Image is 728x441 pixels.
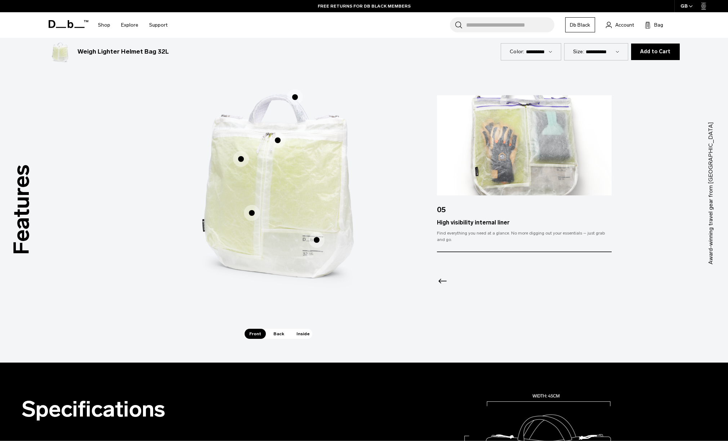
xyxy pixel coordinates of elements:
h2: Specifications [22,397,321,421]
a: Db Black [565,17,595,32]
a: Explore [121,12,138,38]
nav: Main Navigation [93,12,173,38]
label: Size: [573,48,584,55]
button: Bag [645,21,663,29]
span: Back [269,329,289,339]
div: 5 / 5 [437,95,612,252]
h3: Features [5,164,38,255]
a: Support [149,12,168,38]
h3: Weigh Lighter Helmet Bag 32L [77,47,169,56]
span: Account [615,21,634,29]
a: Account [606,21,634,29]
img: Weigh Lighter Helmet Bag 32L Diffusion [49,40,72,63]
span: Add to Cart [640,49,671,55]
button: Add to Cart [631,44,680,60]
span: Inside [292,329,314,339]
a: Shop [98,12,110,38]
span: Front [245,329,266,339]
div: 05 [437,196,612,219]
div: 1 / 3 [170,47,386,329]
a: FREE RETURNS FOR DB BLACK MEMBERS [318,3,411,9]
div: High visibility internal liner [437,218,612,227]
label: Color: [510,48,524,55]
div: Find everything you need at a glance. No more digging out your essentials – just grab and go. [437,230,612,243]
span: Bag [654,21,663,29]
div: Previous slide [437,276,447,291]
